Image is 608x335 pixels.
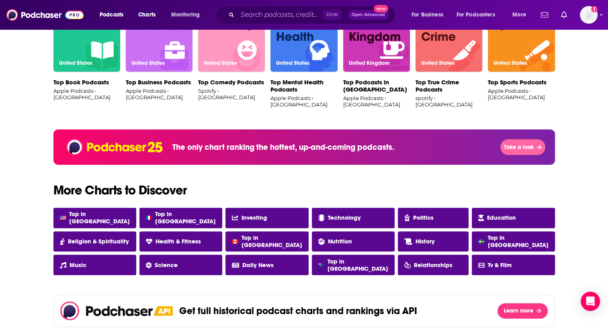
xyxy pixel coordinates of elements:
span: Top in [GEOGRAPHIC_DATA] [488,234,549,249]
span: Podcasts [100,9,123,20]
span: Top in [GEOGRAPHIC_DATA] [155,210,216,225]
span: For Podcasters [457,9,495,20]
a: banner-Top Comedy PodcastsTop Comedy PodcastsSpotify • [GEOGRAPHIC_DATA] [198,5,265,110]
span: Religion & Spirituality [68,238,129,245]
a: Health & Fitness [139,231,222,252]
img: Podchaser API banner [154,306,173,316]
a: banner-Top True Crime PodcastsTop True Crime Podcastsspotify • [GEOGRAPHIC_DATA] [416,5,482,110]
span: For Business [411,9,443,20]
p: Apple Podcasts • [GEOGRAPHIC_DATA] [270,95,337,108]
a: Top in [GEOGRAPHIC_DATA] [225,231,308,252]
img: Podchaser - Follow, Share and Rate Podcasts [60,301,154,320]
span: Politics [413,214,434,221]
input: Search podcasts, credits, & more... [237,8,323,21]
button: Open AdvancedNew [348,10,389,20]
p: spotify • [GEOGRAPHIC_DATA] [416,95,482,108]
span: Music [70,261,86,269]
a: Top in [GEOGRAPHIC_DATA] [139,208,222,228]
a: Politics [398,208,469,228]
span: Health & Fitness [156,238,201,245]
a: banner-Top Sports PodcastsTop Sports PodcastsApple Podcasts • [GEOGRAPHIC_DATA] [488,5,555,110]
a: Education [472,208,555,228]
span: Science [155,261,178,269]
p: Apple Podcasts • [GEOGRAPHIC_DATA] [126,88,192,100]
a: Relationships [398,255,469,275]
span: History [416,238,435,245]
a: banner-Top Podcasts in United KingdomTop Podcasts in [GEOGRAPHIC_DATA]Apple Podcasts • [GEOGRAPHI... [343,5,410,110]
a: Top in [GEOGRAPHIC_DATA] [472,231,555,252]
p: Top Business Podcasts [126,79,192,86]
a: Nutrition [312,231,395,252]
button: open menu [94,8,134,21]
div: Search podcasts, credits, & more... [223,6,403,24]
a: banner-Top Mental Health PodcastsTop Mental Health PodcastsApple Podcasts • [GEOGRAPHIC_DATA] [270,5,337,110]
img: banner-Top Mental Health Podcasts [270,5,337,72]
img: banner-Top Podcasts in United Kingdom [343,5,410,72]
button: open menu [166,8,210,21]
p: Apple Podcasts • [GEOGRAPHIC_DATA] [488,88,555,100]
span: Top in [GEOGRAPHIC_DATA] [69,210,130,225]
p: Apple Podcasts • [GEOGRAPHIC_DATA] [53,88,120,100]
p: Top Mental Health Podcasts [270,79,337,93]
img: banner-Top Comedy Podcasts [198,5,265,72]
span: Relationships [414,261,452,269]
span: Education [487,214,516,221]
a: Show notifications dropdown [558,8,570,22]
svg: Add a profile image [591,6,598,12]
span: Ctrl K [323,10,342,20]
a: Religion & Spirituality [53,231,136,252]
img: banner-Top Sports Podcasts [488,5,555,72]
button: Show profile menu [580,6,598,24]
button: open menu [406,8,453,21]
button: Learn more [497,303,548,319]
span: Investing [242,214,267,221]
a: banner-Top Book PodcastsTop Book PodcastsApple Podcasts • [GEOGRAPHIC_DATA] [53,5,120,110]
a: Daily News [225,255,308,275]
span: More [512,9,526,20]
span: Daily News [242,261,274,269]
span: Monitoring [171,9,200,20]
span: Logged in as dmessina [580,6,598,24]
a: Technology [312,208,395,228]
span: Top in [GEOGRAPHIC_DATA] [242,234,302,249]
a: banner-Top Business PodcastsTop Business PodcastsApple Podcasts • [GEOGRAPHIC_DATA] [126,5,192,110]
a: Top in [GEOGRAPHIC_DATA] [53,208,136,228]
p: Top True Crime Podcasts [416,79,482,93]
img: banner-Top Book Podcasts [53,5,120,72]
img: Podchaser - Follow, Share and Rate Podcasts [6,7,84,22]
button: open menu [507,8,536,21]
a: Investing [225,208,308,228]
a: History [398,231,469,252]
a: Show notifications dropdown [538,8,551,22]
div: Open Intercom Messenger [581,292,600,311]
p: The only chart ranking the hottest, up-and-coming podcasts. [172,142,394,152]
span: Technology [328,214,361,221]
span: Open Advanced [352,13,385,17]
a: Top in [GEOGRAPHIC_DATA] [312,255,395,275]
p: Top Comedy Podcasts [198,79,265,86]
button: open menu [451,8,507,21]
img: banner-Top True Crime Podcasts [416,5,482,72]
p: Apple Podcasts • [GEOGRAPHIC_DATA] [343,95,410,108]
button: Take a look [500,139,545,155]
a: Charts [133,8,160,21]
p: Top Podcasts in [GEOGRAPHIC_DATA] [343,79,410,93]
p: Top Sports Podcasts [488,79,555,86]
p: Spotify • [GEOGRAPHIC_DATA] [198,88,265,100]
p: Top Book Podcasts [53,79,120,86]
span: Take a look [504,144,534,151]
p: Get full historical podcast charts and rankings via API [179,305,417,317]
img: Podchaser 25 banner [66,137,163,157]
a: Music [53,255,136,275]
span: Top in [GEOGRAPHIC_DATA] [328,258,388,272]
span: Learn more [504,307,533,314]
h2: More Charts to Discover [47,184,561,197]
a: Science [139,255,222,275]
span: Tv & Film [488,261,512,269]
span: Charts [138,9,156,20]
a: Tv & Film [472,255,555,275]
img: banner-Top Business Podcasts [126,5,192,72]
span: Nutrition [328,238,352,245]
